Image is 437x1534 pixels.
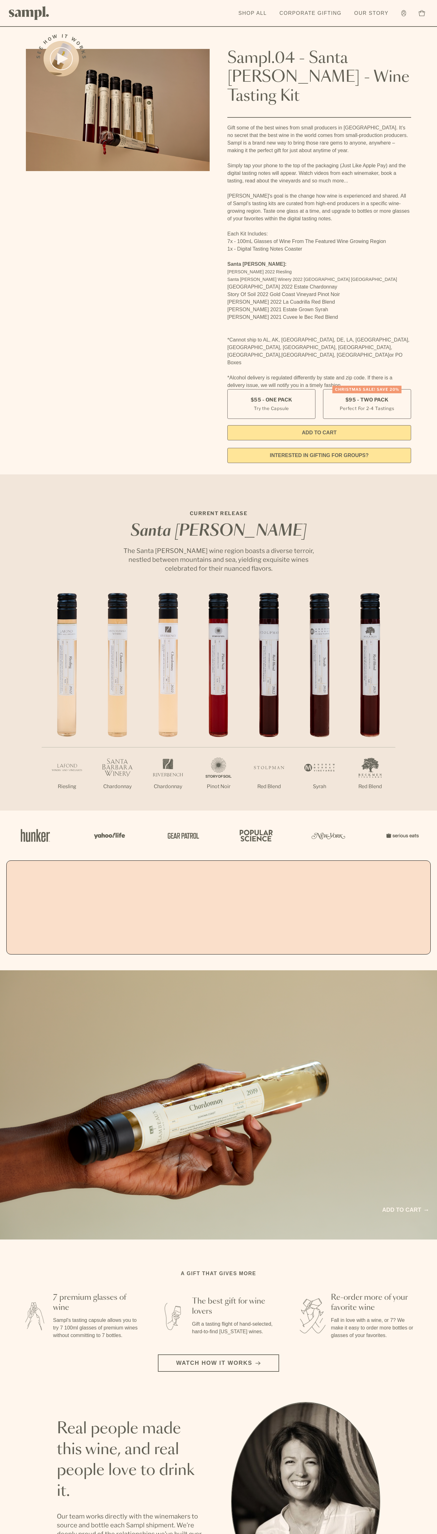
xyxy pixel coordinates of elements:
p: Syrah [294,783,345,790]
h3: The best gift for wine lovers [192,1296,278,1317]
span: , [280,352,281,358]
h3: Re-order more of your favorite wine [331,1293,417,1313]
strong: Santa [PERSON_NAME]: [227,261,287,267]
p: Sampl's tasting capsule allows you to try 7 100ml glasses of premium wines without committing to ... [53,1317,139,1339]
li: [PERSON_NAME] 2022 La Cuadrilla Red Blend [227,298,411,306]
p: Red Blend [345,783,395,790]
p: The Santa [PERSON_NAME] wine region boasts a diverse terroir, nestled between mountains and sea, ... [117,546,320,573]
small: Perfect For 2-4 Tastings [340,405,394,412]
small: Try the Capsule [254,405,289,412]
span: [GEOGRAPHIC_DATA], [GEOGRAPHIC_DATA] [281,352,389,358]
a: Corporate Gifting [276,6,345,20]
p: Pinot Noir [193,783,244,790]
li: Story Of Soil 2022 Gold Coast Vineyard Pinot Noir [227,291,411,298]
p: CURRENT RELEASE [117,510,320,517]
img: Artboard_6_04f9a106-072f-468a-bdd7-f11783b05722_x450.png [90,822,128,849]
img: Artboard_3_0b291449-6e8c-4d07-b2c2-3f3601a19cd1_x450.png [309,822,347,849]
img: Sampl logo [9,6,49,20]
li: 3 / 7 [143,593,193,811]
h1: Sampl.04 - Santa [PERSON_NAME] - Wine Tasting Kit [227,49,411,106]
li: [GEOGRAPHIC_DATA] 2022 Estate Chardonnay [227,283,411,291]
a: interested in gifting for groups? [227,448,411,463]
button: Add to Cart [227,425,411,440]
li: 6 / 7 [294,593,345,811]
img: Sampl.04 - Santa Barbara - Wine Tasting Kit [26,49,210,171]
p: Chardonnay [143,783,193,790]
img: Artboard_4_28b4d326-c26e-48f9-9c80-911f17d6414e_x450.png [236,822,274,849]
span: [PERSON_NAME] 2022 Riesling [227,269,292,274]
p: Fall in love with a wine, or 7? We make it easy to order more bottles or glasses of your favorites. [331,1317,417,1339]
a: Our Story [351,6,392,20]
li: [PERSON_NAME] 2021 Cuvee le Bec Red Blend [227,313,411,321]
p: Gift a tasting flight of hand-selected, hard-to-find [US_STATE] wines. [192,1320,278,1335]
em: Santa [PERSON_NAME] [130,524,307,539]
p: Chardonnay [92,783,143,790]
a: Add to cart [382,1206,428,1214]
li: [PERSON_NAME] 2021 Estate Grown Syrah [227,306,411,313]
span: Santa [PERSON_NAME] Winery 2022 [GEOGRAPHIC_DATA] [GEOGRAPHIC_DATA] [227,277,397,282]
a: Shop All [235,6,270,20]
img: Artboard_1_c8cd28af-0030-4af1-819c-248e302c7f06_x450.png [16,822,54,849]
p: Red Blend [244,783,294,790]
img: Artboard_5_7fdae55a-36fd-43f7-8bfd-f74a06a2878e_x450.png [163,822,201,849]
h2: A gift that gives more [181,1270,256,1277]
p: Riesling [42,783,92,790]
div: Christmas SALE! Save 20% [332,386,402,393]
button: See how it works [44,41,79,76]
span: $55 - One Pack [251,396,292,403]
li: 4 / 7 [193,593,244,811]
h2: Real people made this wine, and real people love to drink it. [57,1418,206,1502]
button: Watch how it works [158,1354,279,1372]
li: 1 / 7 [42,593,92,811]
li: 7 / 7 [345,593,395,811]
span: $95 - Two Pack [345,396,389,403]
div: Gift some of the best wines from small producers in [GEOGRAPHIC_DATA]. It’s no secret that the be... [227,124,411,389]
img: Artboard_7_5b34974b-f019-449e-91fb-745f8d0877ee_x450.png [383,822,421,849]
li: 2 / 7 [92,593,143,811]
li: 5 / 7 [244,593,294,811]
h3: 7 premium glasses of wine [53,1293,139,1313]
